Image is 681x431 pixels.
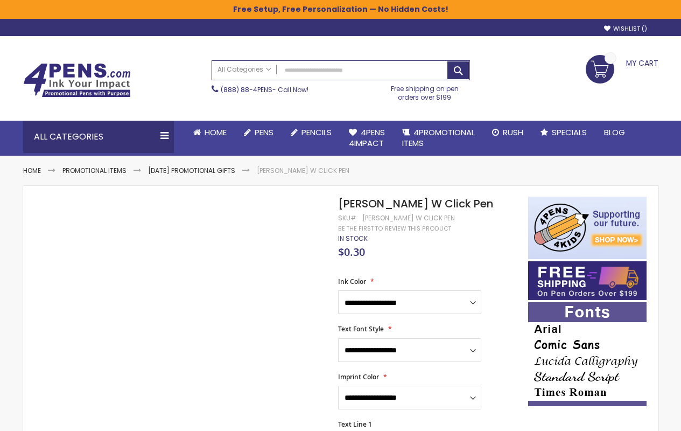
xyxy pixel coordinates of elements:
div: [PERSON_NAME] W Click Pen [362,214,455,223]
span: [PERSON_NAME] W Click Pen [338,196,493,211]
a: Pens [235,121,282,144]
span: Text Line 1 [338,420,372,429]
a: All Categories [212,61,277,79]
div: Availability [338,234,368,243]
span: $0.30 [338,245,365,259]
div: Free shipping on pen orders over $199 [380,80,470,102]
a: Promotional Items [62,166,127,175]
img: 4Pens Custom Pens and Promotional Products [23,63,131,98]
strong: SKU [338,213,358,223]
a: Blog [595,121,634,144]
a: Wishlist [604,25,647,33]
span: Ink Color [338,277,366,286]
span: Blog [604,127,625,138]
span: Text Font Style [338,324,384,333]
a: Specials [532,121,595,144]
div: All Categories [23,121,174,153]
a: [DATE] Promotional Gifts [148,166,235,175]
a: Be the first to review this product [338,225,451,233]
img: Free shipping on orders over $199 [528,261,647,300]
span: Imprint Color [338,372,379,381]
span: In stock [338,234,368,243]
span: Pens [255,127,273,138]
span: Pencils [301,127,332,138]
a: Pencils [282,121,340,144]
span: 4Pens 4impact [349,127,385,149]
span: Specials [552,127,587,138]
a: 4Pens4impact [340,121,394,156]
span: Rush [503,127,523,138]
img: 4pens 4 kids [528,197,647,259]
span: All Categories [217,65,271,74]
a: Home [185,121,235,144]
a: (888) 88-4PENS [221,85,272,94]
a: Home [23,166,41,175]
a: 4PROMOTIONALITEMS [394,121,483,156]
span: Home [205,127,227,138]
li: [PERSON_NAME] W Click Pen [257,166,349,175]
span: - Call Now! [221,85,308,94]
img: font-personalization-examples [528,302,647,406]
a: Rush [483,121,532,144]
span: 4PROMOTIONAL ITEMS [402,127,475,149]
